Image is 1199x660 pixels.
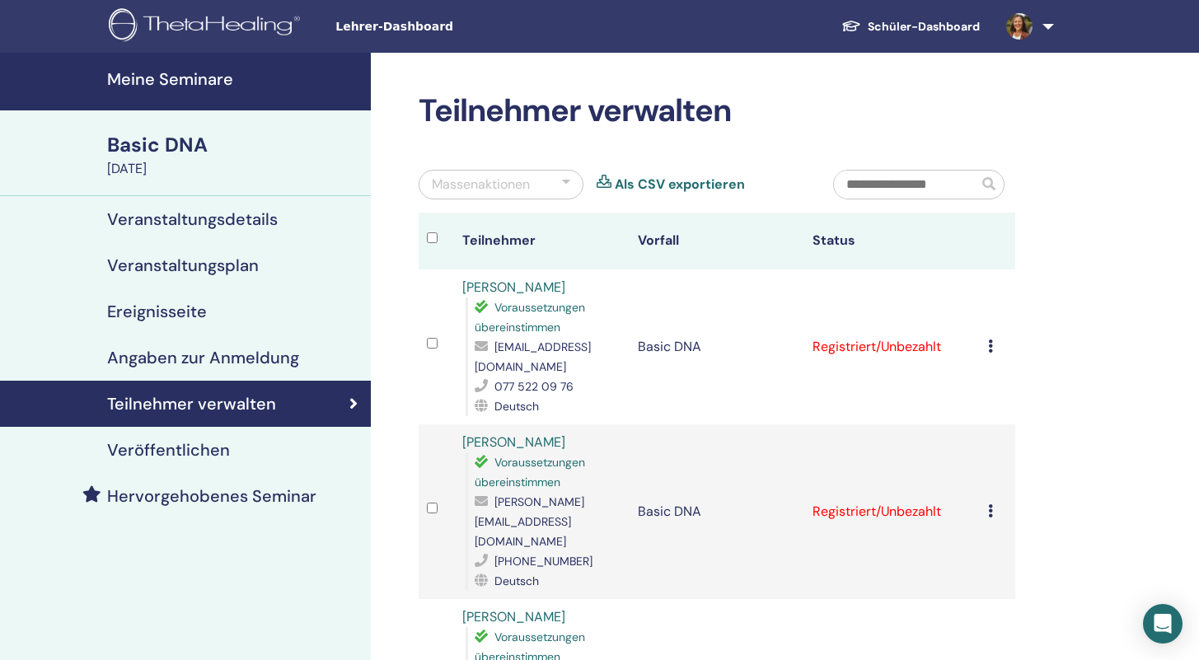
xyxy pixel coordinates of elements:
[841,19,861,33] img: graduation-cap-white.svg
[97,131,371,179] a: Basic DNA[DATE]
[804,213,980,269] th: Status
[109,8,306,45] img: logo.png
[107,255,259,275] h4: Veranstaltungsplan
[1006,13,1033,40] img: default.jpg
[475,300,585,335] span: Voraussetzungen übereinstimmen
[494,573,539,588] span: Deutsch
[419,92,1015,130] h2: Teilnehmer verwalten
[828,12,993,42] a: Schüler-Dashboard
[615,175,745,194] a: Als CSV exportieren
[107,440,230,460] h4: Veröffentlichen
[107,394,276,414] h4: Teilnehmer verwalten
[454,213,630,269] th: Teilnehmer
[107,69,361,89] h4: Meine Seminare
[494,379,574,394] span: 077 522 09 76
[475,339,591,374] span: [EMAIL_ADDRESS][DOMAIN_NAME]
[462,433,565,451] a: [PERSON_NAME]
[630,424,805,599] td: Basic DNA
[432,175,530,194] div: Massenaktionen
[107,209,278,229] h4: Veranstaltungsdetails
[335,18,583,35] span: Lehrer-Dashboard
[107,131,361,159] div: Basic DNA
[494,554,592,569] span: [PHONE_NUMBER]
[1143,604,1183,644] div: Open Intercom Messenger
[107,486,316,506] h4: Hervorgehobenes Seminar
[107,159,361,179] div: [DATE]
[494,399,539,414] span: Deutsch
[475,494,584,549] span: [PERSON_NAME][EMAIL_ADDRESS][DOMAIN_NAME]
[462,608,565,625] a: [PERSON_NAME]
[107,348,299,367] h4: Angaben zur Anmeldung
[107,302,207,321] h4: Ereignisseite
[630,213,805,269] th: Vorfall
[475,455,585,489] span: Voraussetzungen übereinstimmen
[630,269,805,424] td: Basic DNA
[462,279,565,296] a: [PERSON_NAME]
